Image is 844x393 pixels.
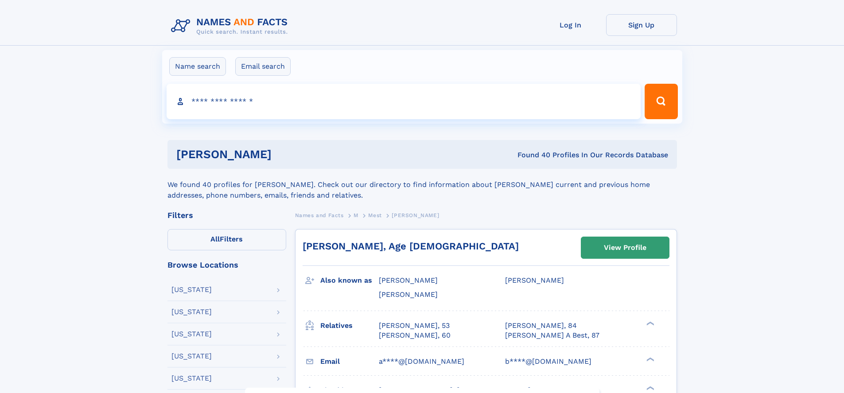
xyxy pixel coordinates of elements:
a: Mest [368,210,381,221]
div: [US_STATE] [171,308,212,315]
a: [PERSON_NAME], Age [DEMOGRAPHIC_DATA] [303,241,519,252]
button: Search Button [645,84,677,119]
a: View Profile [581,237,669,258]
span: All [210,235,220,243]
a: Log In [535,14,606,36]
a: [PERSON_NAME], 84 [505,321,577,331]
h3: Also known as [320,273,379,288]
span: [PERSON_NAME] [392,212,439,218]
a: [PERSON_NAME] A Best, 87 [505,331,599,340]
a: [PERSON_NAME], 53 [379,321,450,331]
img: Logo Names and Facts [167,14,295,38]
div: ❯ [644,320,655,326]
h3: Email [320,354,379,369]
span: [PERSON_NAME] [505,276,564,284]
div: [US_STATE] [171,353,212,360]
span: [PERSON_NAME] [379,290,438,299]
a: Names and Facts [295,210,344,221]
a: M [354,210,358,221]
input: search input [167,84,641,119]
div: View Profile [604,237,646,258]
div: [US_STATE] [171,331,212,338]
div: We found 40 profiles for [PERSON_NAME]. Check out our directory to find information about [PERSON... [167,169,677,201]
div: ❯ [644,385,655,391]
span: M [354,212,358,218]
span: Mest [368,212,381,218]
div: [US_STATE] [171,375,212,382]
div: ❯ [644,356,655,362]
div: Filters [167,211,286,219]
div: [US_STATE] [171,286,212,293]
label: Email search [235,57,291,76]
span: [PERSON_NAME] [379,276,438,284]
label: Filters [167,229,286,250]
label: Name search [169,57,226,76]
h1: [PERSON_NAME] [176,149,395,160]
div: Found 40 Profiles In Our Records Database [394,150,668,160]
a: Sign Up [606,14,677,36]
div: Browse Locations [167,261,286,269]
a: [PERSON_NAME], 60 [379,331,451,340]
h3: Relatives [320,318,379,333]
